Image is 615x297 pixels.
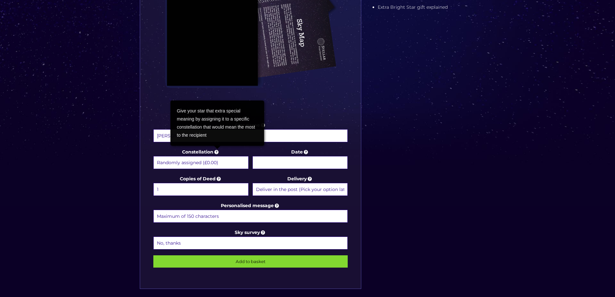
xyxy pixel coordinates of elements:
[252,175,348,197] label: Delivery
[153,210,348,223] input: Personalised message
[153,202,348,224] label: Personalised message
[153,255,348,268] input: Add to basket
[252,148,348,170] label: Date
[153,156,249,169] select: Constellation
[235,229,266,235] a: Sky survey
[378,3,475,11] li: Extra Bright Star gift explained
[153,175,249,197] label: Copies of Deed
[153,183,249,196] select: Copies of Deed
[153,148,249,170] label: Constellation
[153,121,348,143] label: Star name
[153,129,348,142] input: Star name
[252,183,348,196] select: Delivery
[170,101,264,146] div: Give your star that extra special meaning by assigning it to a specific constellation that would ...
[252,156,348,169] input: Date
[153,237,348,249] select: Sky survey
